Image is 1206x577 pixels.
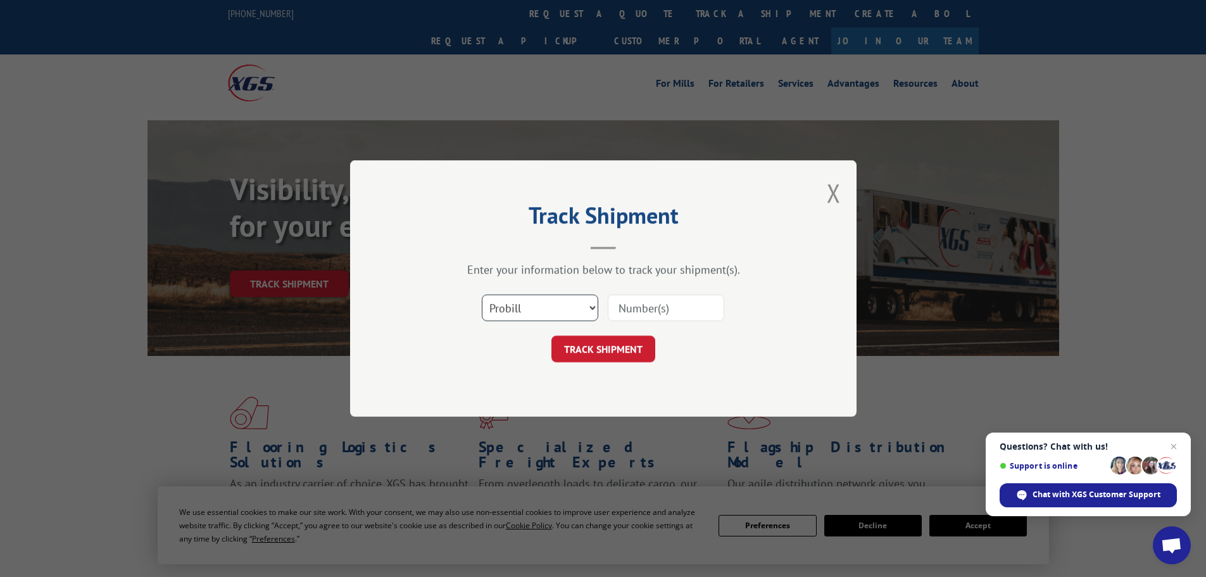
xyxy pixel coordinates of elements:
[1033,489,1160,500] span: Chat with XGS Customer Support
[1000,483,1177,507] div: Chat with XGS Customer Support
[413,262,793,277] div: Enter your information below to track your shipment(s).
[1000,441,1177,452] span: Questions? Chat with us!
[1153,526,1191,564] div: Open chat
[1166,439,1181,454] span: Close chat
[1000,461,1106,471] span: Support is online
[827,176,841,210] button: Close modal
[551,336,655,362] button: TRACK SHIPMENT
[413,206,793,231] h2: Track Shipment
[608,295,724,321] input: Number(s)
